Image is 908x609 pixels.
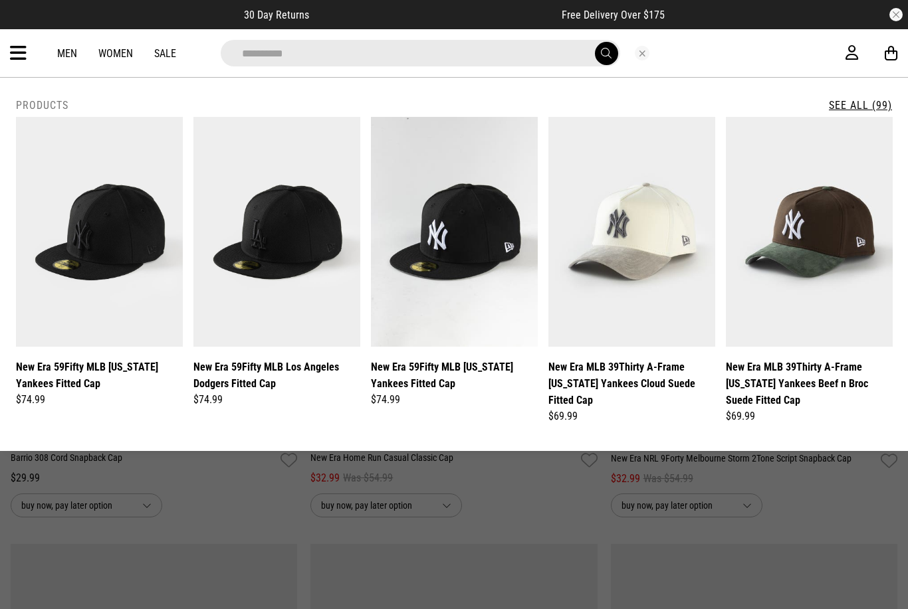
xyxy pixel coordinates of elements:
div: $69.99 [726,408,893,424]
div: $74.99 [193,392,360,408]
div: $69.99 [548,408,715,424]
div: $74.99 [16,392,183,408]
h2: Products [16,99,68,112]
img: New Era Mlb 39thirty A-frame New York Yankees Beef N Broc Suede Fitted Cap in Brown [726,117,893,347]
a: New Era MLB 39Thirty A-Frame [US_STATE] Yankees Beef n Broc Suede Fitted Cap [726,359,893,408]
a: New Era 59Fifty MLB Los Angeles Dodgers Fitted Cap [193,359,360,392]
div: $74.99 [371,392,538,408]
img: New Era 59fifty Mlb New York Yankees Fitted Cap in Black [16,117,183,347]
img: New Era 59fifty Mlb Los Angeles Dodgers Fitted Cap in Black [193,117,360,347]
span: Free Delivery Over $175 [562,9,665,21]
a: New Era 59Fifty MLB [US_STATE] Yankees Fitted Cap [371,359,538,392]
img: New Era Mlb 39thirty A-frame New York Yankees Cloud Suede Fitted Cap in White [548,117,715,347]
button: Open LiveChat chat widget [11,5,51,45]
a: Sale [154,47,176,60]
a: See All (99) [829,99,892,112]
a: New Era MLB 39Thirty A-Frame [US_STATE] Yankees Cloud Suede Fitted Cap [548,359,715,408]
span: 30 Day Returns [244,9,309,21]
a: New Era 59Fifty MLB [US_STATE] Yankees Fitted Cap [16,359,183,392]
a: Men [57,47,77,60]
img: New Era 59fifty Mlb New York Yankees Fitted Cap in Black [371,117,538,347]
a: Women [98,47,133,60]
iframe: Customer reviews powered by Trustpilot [336,8,535,21]
button: Close search [635,46,649,60]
